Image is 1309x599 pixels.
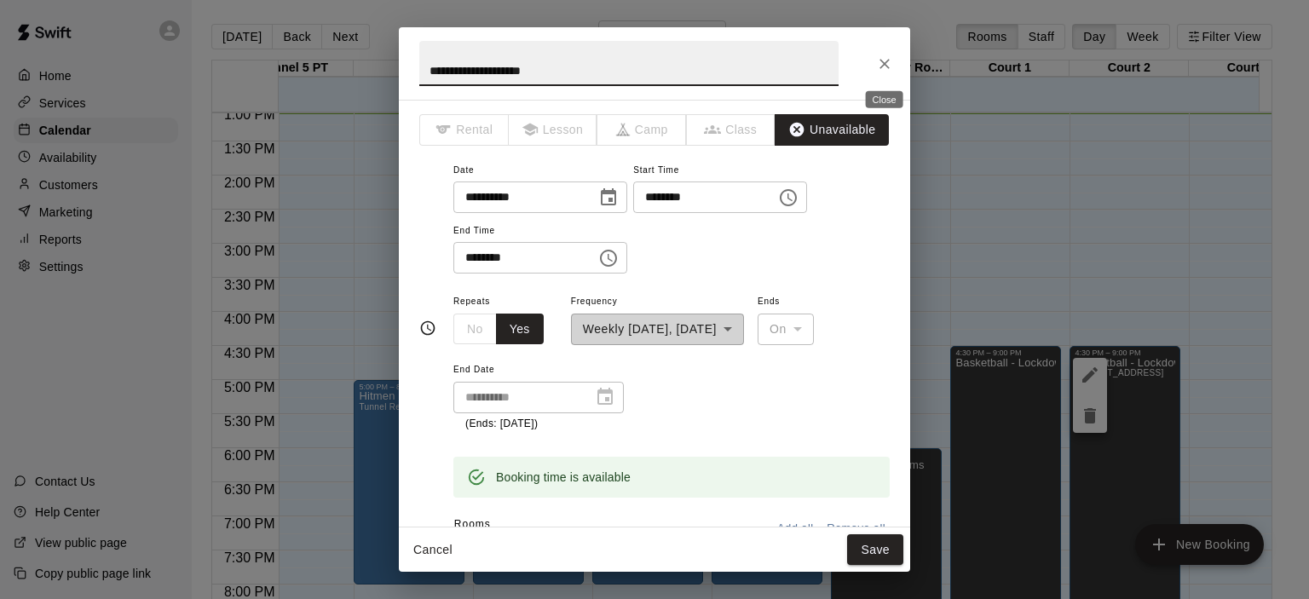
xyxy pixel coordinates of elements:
[591,181,626,215] button: Choose date, selected date is Sep 9, 2025
[509,114,598,146] span: The type of an existing booking cannot be changed
[775,114,889,146] button: Unavailable
[633,159,807,182] span: Start Time
[869,49,900,79] button: Close
[496,314,544,345] button: Yes
[591,241,626,275] button: Choose time, selected time is 9:00 PM
[822,515,890,542] button: Remove all
[496,462,631,492] div: Booking time is available
[465,416,612,433] p: (Ends: [DATE])
[453,359,624,382] span: End Date
[453,220,627,243] span: End Time
[758,314,814,345] div: On
[453,314,544,345] div: outlined button group
[571,291,744,314] span: Frequency
[453,159,627,182] span: Date
[687,114,776,146] span: The type of an existing booking cannot be changed
[419,114,509,146] span: The type of an existing booking cannot be changed
[847,534,903,566] button: Save
[419,320,436,337] svg: Timing
[771,181,805,215] button: Choose time, selected time is 4:30 PM
[768,515,822,542] button: Add all
[866,91,903,108] div: Close
[597,114,687,146] span: The type of an existing booking cannot be changed
[758,291,814,314] span: Ends
[454,518,491,530] span: Rooms
[453,291,557,314] span: Repeats
[406,534,460,566] button: Cancel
